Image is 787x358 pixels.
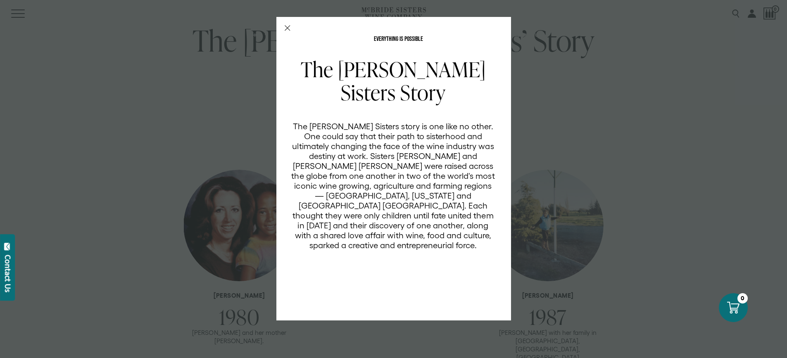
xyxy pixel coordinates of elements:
button: Close Modal [285,25,290,31]
div: Contact Us [4,255,12,292]
p: EVERYTHING IS POSSIBLE [291,36,506,43]
p: The [PERSON_NAME] Sisters story is one like no other. One could say that their path to sisterhood... [291,121,495,250]
div: 0 [737,293,748,303]
h2: The [PERSON_NAME] Sisters Story [291,58,495,104]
